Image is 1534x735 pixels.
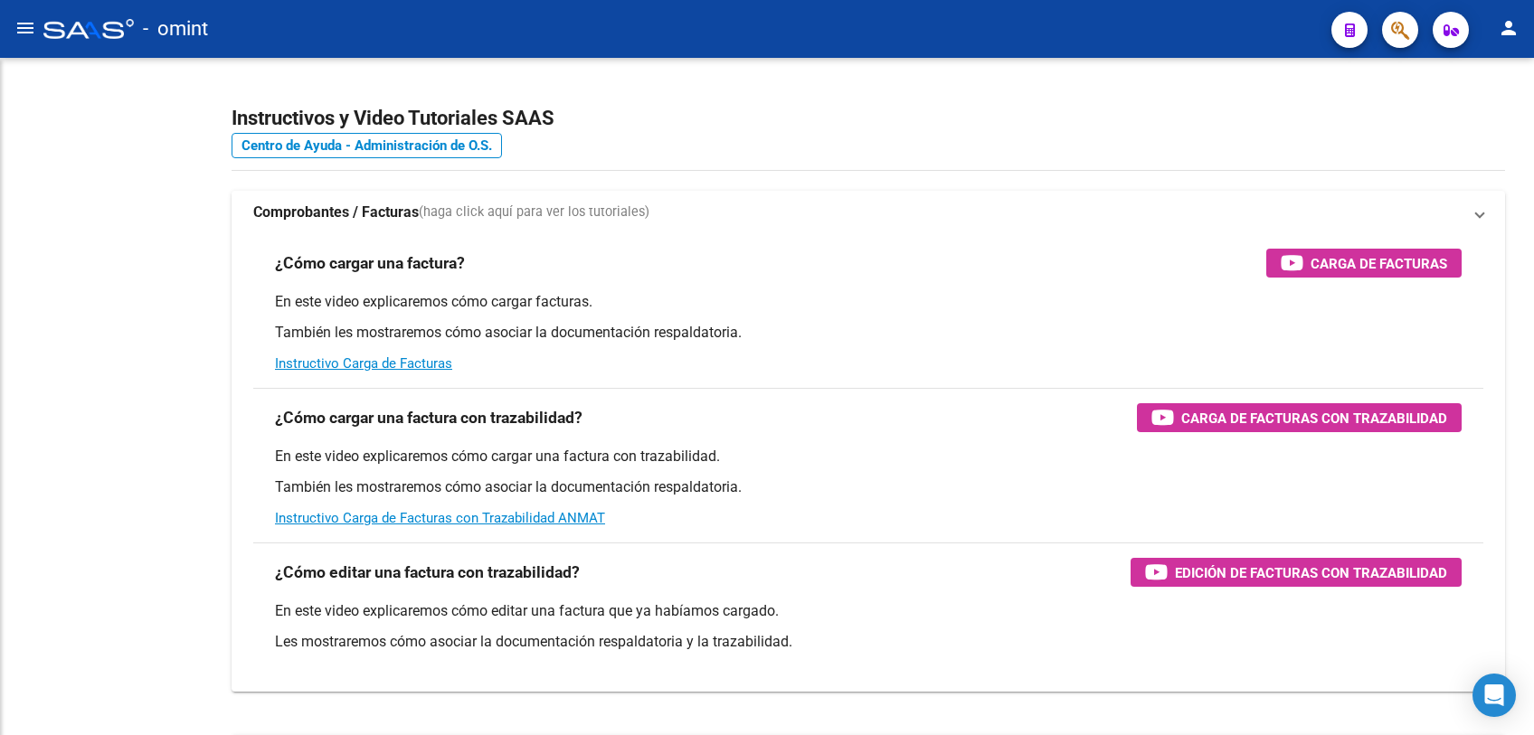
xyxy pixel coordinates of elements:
p: También les mostraremos cómo asociar la documentación respaldatoria. [275,477,1462,497]
span: Carga de Facturas con Trazabilidad [1181,407,1447,429]
p: En este video explicaremos cómo cargar facturas. [275,292,1462,312]
div: Comprobantes / Facturas(haga click aquí para ver los tutoriales) [232,234,1505,692]
p: En este video explicaremos cómo cargar una factura con trazabilidad. [275,447,1462,466]
h3: ¿Cómo cargar una factura? [275,250,465,276]
button: Carga de Facturas con Trazabilidad [1137,403,1462,432]
mat-icon: menu [14,17,36,39]
span: (haga click aquí para ver los tutoriales) [419,203,649,222]
p: En este video explicaremos cómo editar una factura que ya habíamos cargado. [275,601,1462,621]
a: Instructivo Carga de Facturas [275,355,452,372]
span: Edición de Facturas con Trazabilidad [1175,561,1447,584]
strong: Comprobantes / Facturas [253,203,419,222]
h3: ¿Cómo editar una factura con trazabilidad? [275,560,580,585]
p: También les mostraremos cómo asociar la documentación respaldatoria. [275,323,1462,343]
button: Edición de Facturas con Trazabilidad [1131,558,1462,587]
mat-icon: person [1498,17,1520,39]
div: Open Intercom Messenger [1472,674,1516,717]
a: Instructivo Carga de Facturas con Trazabilidad ANMAT [275,510,605,526]
h3: ¿Cómo cargar una factura con trazabilidad? [275,405,582,430]
button: Carga de Facturas [1266,249,1462,278]
span: Carga de Facturas [1311,252,1447,275]
a: Centro de Ayuda - Administración de O.S. [232,133,502,158]
span: - omint [143,9,208,49]
h2: Instructivos y Video Tutoriales SAAS [232,101,1505,136]
p: Les mostraremos cómo asociar la documentación respaldatoria y la trazabilidad. [275,632,1462,652]
mat-expansion-panel-header: Comprobantes / Facturas(haga click aquí para ver los tutoriales) [232,191,1505,234]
